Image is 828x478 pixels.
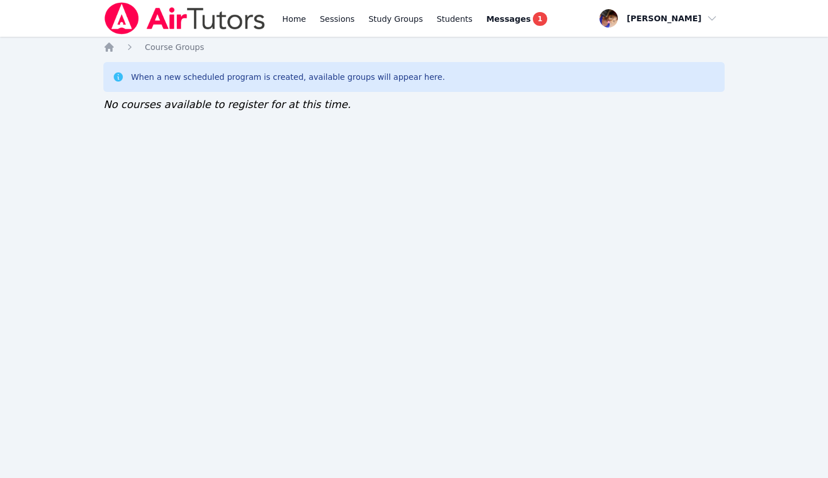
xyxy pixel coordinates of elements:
span: 1 [533,12,547,26]
span: Messages [486,13,531,25]
img: Air Tutors [103,2,266,34]
nav: Breadcrumb [103,41,725,53]
a: Course Groups [145,41,204,53]
span: No courses available to register for at this time. [103,98,351,110]
span: Course Groups [145,43,204,52]
div: When a new scheduled program is created, available groups will appear here. [131,71,445,83]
